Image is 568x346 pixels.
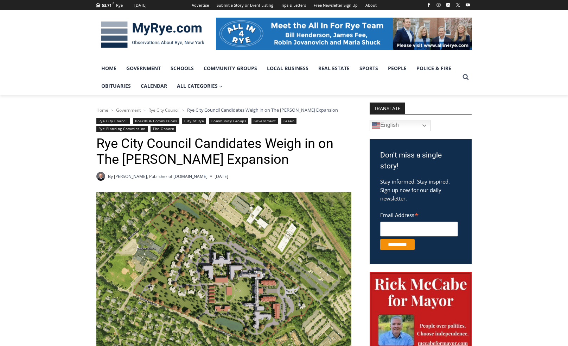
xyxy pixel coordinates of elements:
span: All Categories [177,82,223,90]
a: YouTube [464,1,472,9]
a: Police & Fire [411,60,456,77]
a: Sports [355,60,383,77]
span: 53.71 [102,2,111,8]
a: Rye City Council [148,107,179,113]
a: Home [96,60,121,77]
span: > [111,108,113,113]
span: > [143,108,146,113]
a: Local Business [262,60,313,77]
h3: Don't miss a single story! [380,150,461,172]
a: Government [251,118,278,124]
a: Government [121,60,166,77]
a: The Osborn [151,126,176,132]
img: en [372,121,380,130]
img: MyRye.com [96,17,209,53]
a: All Categories [172,77,228,95]
a: Rye Planning Commission [96,126,148,132]
a: Rye City Council [96,118,130,124]
a: Author image [96,172,105,181]
a: Linkedin [444,1,452,9]
a: People [383,60,411,77]
a: Instagram [434,1,443,9]
a: Boards & Commissions [133,118,179,124]
a: Schools [166,60,199,77]
a: Home [96,107,108,113]
a: X [454,1,462,9]
strong: TRANSLATE [370,103,405,114]
div: Rye [116,2,123,8]
label: Email Address [380,208,458,221]
a: Calendar [136,77,172,95]
a: English [370,120,430,131]
a: Obituaries [96,77,136,95]
time: [DATE] [215,173,228,180]
img: All in for Rye [216,18,472,49]
span: By [108,173,113,180]
a: City of Rye [182,118,206,124]
a: Community Groups [209,118,248,124]
a: [PERSON_NAME], Publisher of [DOMAIN_NAME] [114,173,208,179]
a: Green [281,118,297,124]
h1: Rye City Council Candidates Weigh in on The [PERSON_NAME] Expansion [96,136,351,168]
a: Government [116,107,141,113]
nav: Primary Navigation [96,60,459,95]
button: View Search Form [459,71,472,84]
a: Community Groups [199,60,262,77]
a: Facebook [425,1,433,9]
span: > [182,108,184,113]
span: Rye City Council Candidates Weigh in on The [PERSON_NAME] Expansion [187,107,338,113]
a: Real Estate [313,60,355,77]
nav: Breadcrumbs [96,106,351,113]
span: F [113,1,114,5]
div: [DATE] [134,2,147,8]
p: Stay informed. Stay inspired. Sign up now for our daily newsletter. [380,177,461,203]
